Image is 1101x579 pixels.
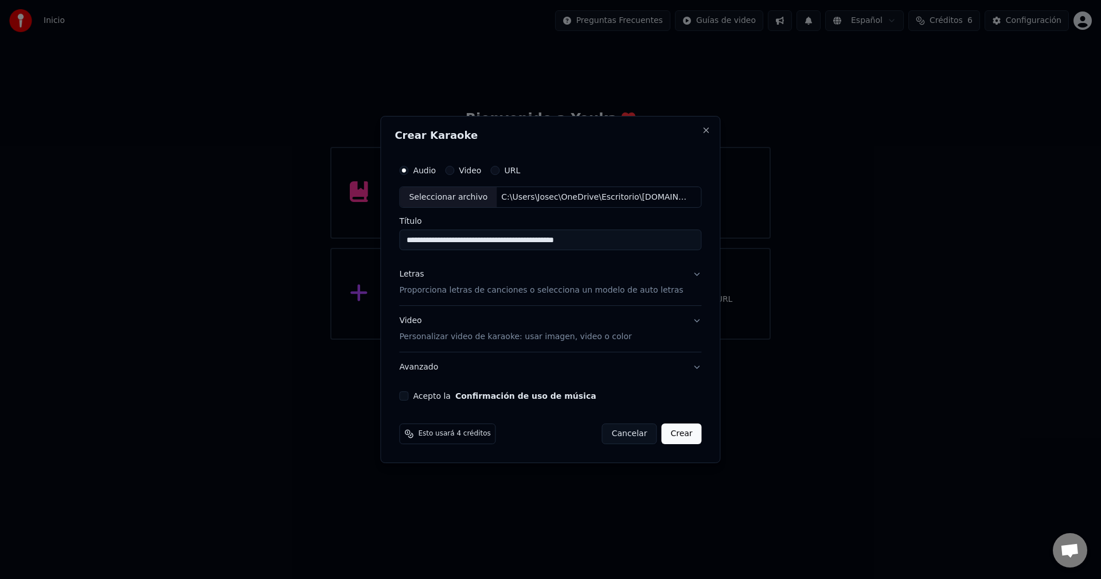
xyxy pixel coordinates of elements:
button: Crear [661,423,701,444]
label: Video [459,166,481,174]
button: Acepto la [455,392,596,400]
div: Video [399,316,631,343]
label: Acepto la [413,392,596,400]
div: C:\Users\Josec\OneDrive\Escritorio\[DOMAIN_NAME] - Ráfagas al Viento - [PERSON_NAME].mp3 [497,192,692,203]
p: Proporciona letras de canciones o selecciona un modelo de auto letras [399,285,683,297]
div: Seleccionar archivo [400,187,497,208]
div: Letras [399,269,424,281]
span: Esto usará 4 créditos [418,429,490,438]
label: Título [399,217,701,226]
button: Cancelar [602,423,657,444]
h2: Crear Karaoke [395,130,706,141]
button: Avanzado [399,352,701,382]
p: Personalizar video de karaoke: usar imagen, video o color [399,331,631,343]
label: Audio [413,166,436,174]
button: VideoPersonalizar video de karaoke: usar imagen, video o color [399,306,701,352]
button: LetrasProporciona letras de canciones o selecciona un modelo de auto letras [399,260,701,306]
label: URL [504,166,520,174]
